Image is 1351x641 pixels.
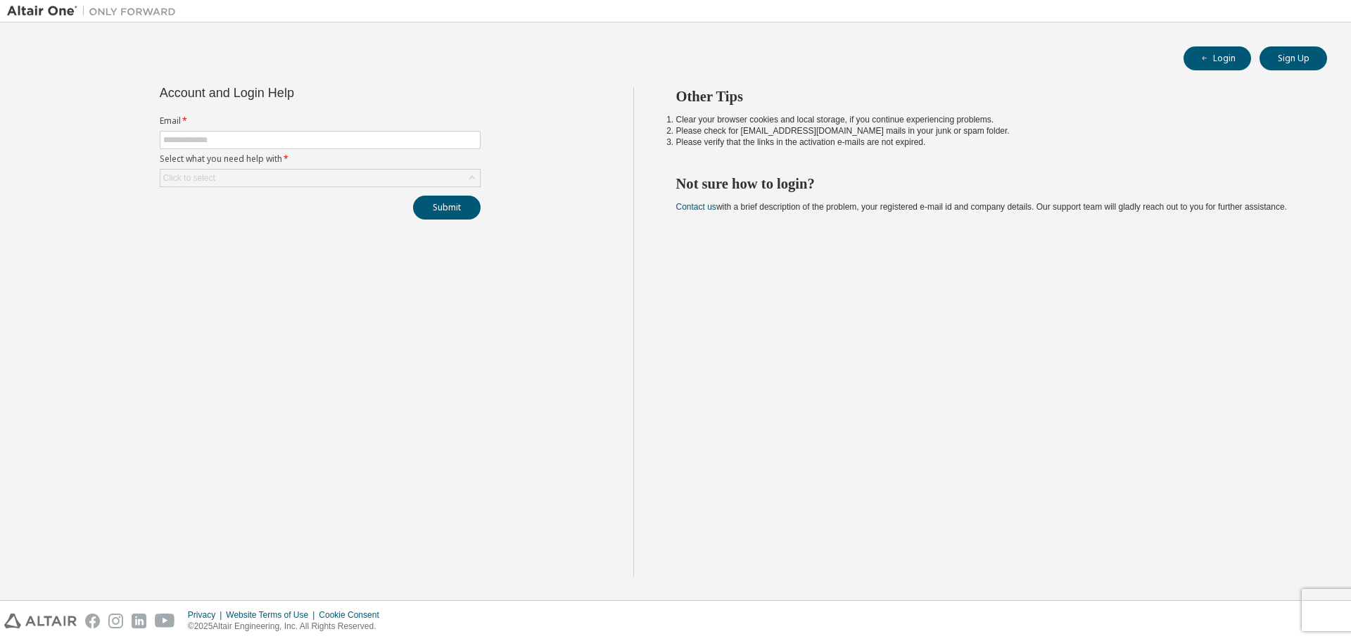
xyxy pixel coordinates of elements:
li: Please check for [EMAIL_ADDRESS][DOMAIN_NAME] mails in your junk or spam folder. [676,125,1302,137]
label: Email [160,115,481,127]
li: Please verify that the links in the activation e-mails are not expired. [676,137,1302,148]
img: facebook.svg [85,614,100,628]
div: Website Terms of Use [226,609,319,621]
div: Cookie Consent [319,609,387,621]
img: instagram.svg [108,614,123,628]
h2: Other Tips [676,87,1302,106]
img: altair_logo.svg [4,614,77,628]
div: Account and Login Help [160,87,417,99]
label: Select what you need help with [160,153,481,165]
span: with a brief description of the problem, your registered e-mail id and company details. Our suppo... [676,202,1287,212]
div: Click to select [163,172,215,184]
h2: Not sure how to login? [676,174,1302,193]
img: youtube.svg [155,614,175,628]
button: Login [1184,46,1251,70]
button: Sign Up [1260,46,1327,70]
img: linkedin.svg [132,614,146,628]
button: Submit [413,196,481,220]
div: Click to select [160,170,480,186]
img: Altair One [7,4,183,18]
p: © 2025 Altair Engineering, Inc. All Rights Reserved. [188,621,388,633]
div: Privacy [188,609,226,621]
a: Contact us [676,202,716,212]
li: Clear your browser cookies and local storage, if you continue experiencing problems. [676,114,1302,125]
